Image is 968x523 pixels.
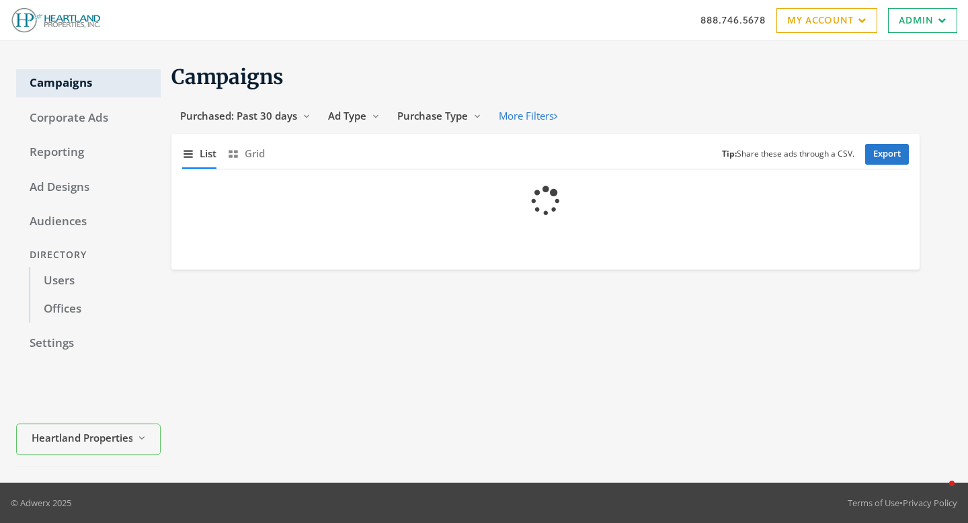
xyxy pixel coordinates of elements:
button: Grid [227,139,265,168]
a: Privacy Policy [903,497,957,509]
button: Heartland Properties [16,424,161,455]
a: 888.746.5678 [700,13,766,27]
a: Users [30,267,161,295]
span: Ad Type [328,109,366,122]
iframe: Intercom live chat [922,477,955,510]
span: List [200,146,216,161]
button: Purchase Type [389,104,490,128]
span: Purchase Type [397,109,468,122]
button: Ad Type [319,104,389,128]
a: Terms of Use [848,497,899,509]
button: More Filters [490,104,566,128]
a: Offices [30,295,161,323]
small: Share these ads through a CSV. [722,148,854,161]
div: Directory [16,243,161,268]
span: Heartland Properties [32,430,132,446]
span: Campaigns [171,64,284,89]
span: Purchased: Past 30 days [180,109,297,122]
a: Audiences [16,208,161,236]
span: Grid [245,146,265,161]
a: Admin [888,8,957,33]
a: My Account [776,8,877,33]
a: Settings [16,329,161,358]
a: Corporate Ads [16,104,161,132]
a: Campaigns [16,69,161,97]
a: Reporting [16,138,161,167]
button: Purchased: Past 30 days [171,104,319,128]
div: • [848,496,957,510]
a: Ad Designs [16,173,161,202]
button: List [182,139,216,168]
a: Export [865,144,909,165]
p: © Adwerx 2025 [11,496,71,510]
img: Adwerx [11,3,102,37]
b: Tip: [722,148,737,159]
